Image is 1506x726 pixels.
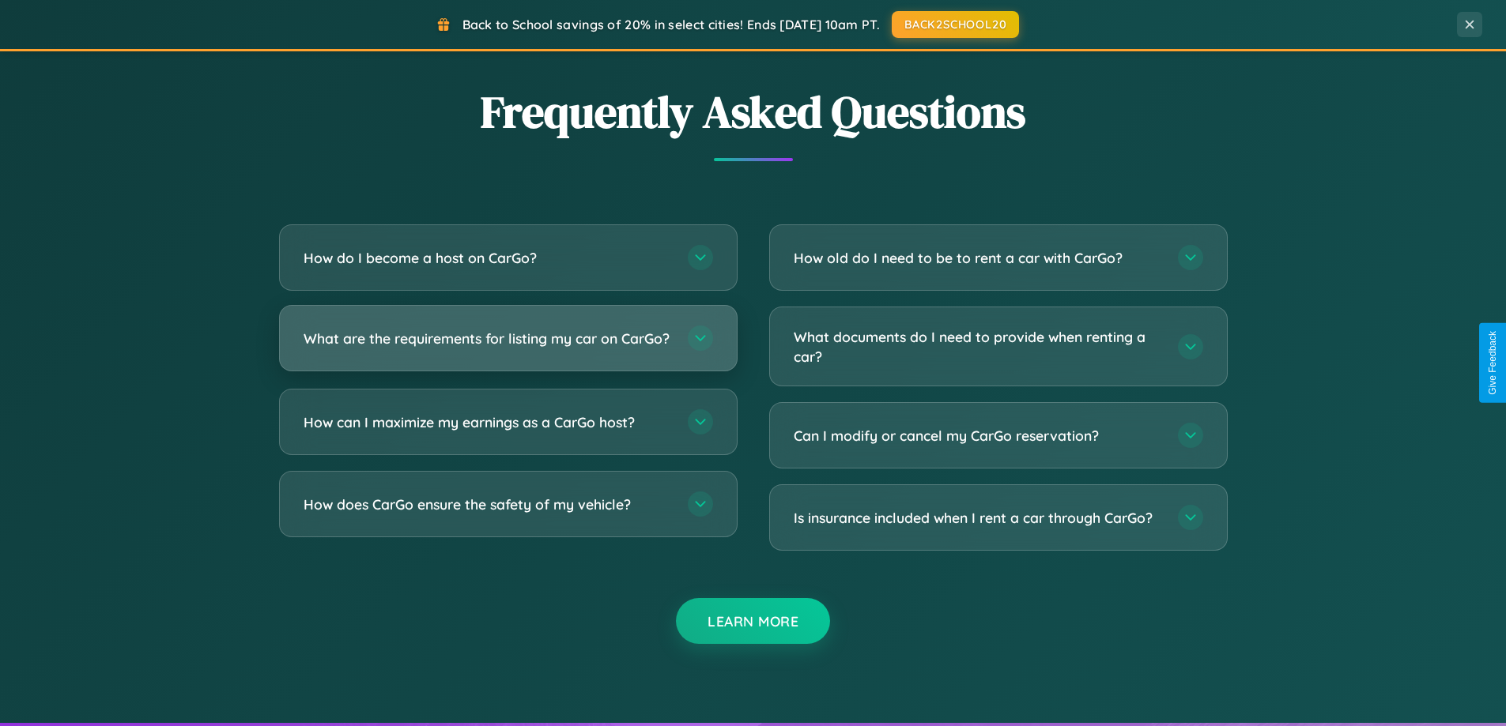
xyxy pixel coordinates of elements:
[304,495,672,514] h3: How does CarGo ensure the safety of my vehicle?
[304,329,672,348] h3: What are the requirements for listing my car on CarGo?
[676,598,830,644] button: Learn More
[794,508,1162,528] h3: Is insurance included when I rent a car through CarGo?
[1487,331,1498,395] div: Give Feedback
[892,11,1019,38] button: BACK2SCHOOL20
[794,426,1162,446] h3: Can I modify or cancel my CarGo reservation?
[794,248,1162,268] h3: How old do I need to be to rent a car with CarGo?
[279,81,1228,142] h2: Frequently Asked Questions
[462,17,880,32] span: Back to School savings of 20% in select cities! Ends [DATE] 10am PT.
[304,412,672,432] h3: How can I maximize my earnings as a CarGo host?
[794,327,1162,366] h3: What documents do I need to provide when renting a car?
[304,248,672,268] h3: How do I become a host on CarGo?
